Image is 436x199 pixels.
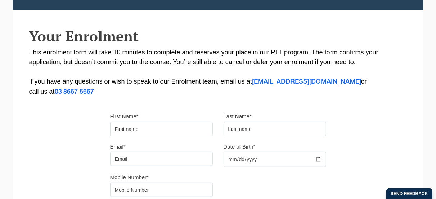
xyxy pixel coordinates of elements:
label: Last Name* [224,113,252,120]
input: First name [110,122,213,136]
input: Email [110,152,213,166]
h2: Your Enrolment [29,28,407,44]
label: Date of Birth* [224,143,256,150]
input: Mobile Number [110,183,213,197]
a: [EMAIL_ADDRESS][DOMAIN_NAME] [252,79,361,85]
label: Email* [110,143,126,150]
p: This enrolment form will take 10 minutes to complete and reserves your place in our PLT program. ... [29,48,407,97]
input: Last name [224,122,326,136]
label: First Name* [110,113,139,120]
a: 03 8667 5667 [55,89,94,95]
label: Mobile Number* [110,174,149,181]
